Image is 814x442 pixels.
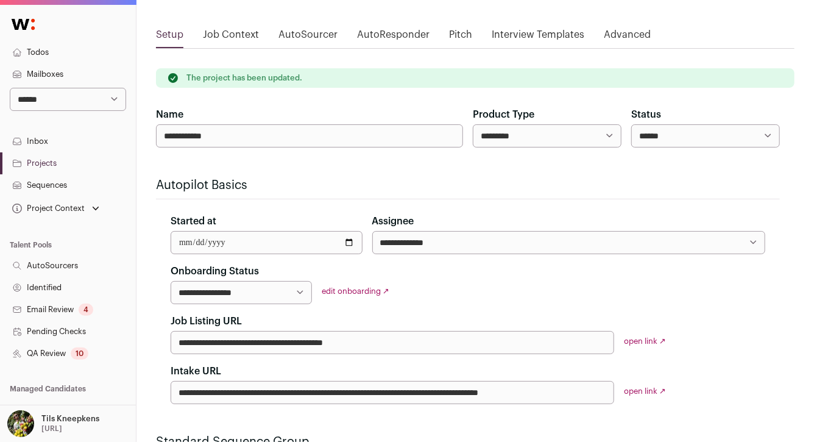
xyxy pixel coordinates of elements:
[357,27,430,47] a: AutoResponder
[156,107,183,122] label: Name
[10,204,85,213] div: Project Context
[171,314,242,329] label: Job Listing URL
[156,27,183,47] a: Setup
[631,107,661,122] label: Status
[492,27,584,47] a: Interview Templates
[171,264,259,279] label: Onboarding Status
[5,12,41,37] img: Wellfound
[473,107,534,122] label: Product Type
[41,424,62,433] p: [URL]
[322,287,389,295] a: edit onboarding ↗
[604,27,651,47] a: Advanced
[372,214,414,229] label: Assignee
[171,364,221,379] label: Intake URL
[71,348,88,360] div: 10
[5,410,102,437] button: Open dropdown
[203,27,259,47] a: Job Context
[278,27,338,47] a: AutoSourcer
[41,414,99,424] p: Tils Kneepkens
[79,304,93,316] div: 4
[186,73,302,83] p: The project has been updated.
[7,410,34,437] img: 6689865-medium_jpg
[156,177,780,194] h2: Autopilot Basics
[10,200,102,217] button: Open dropdown
[171,214,216,229] label: Started at
[624,337,666,345] a: open link ↗
[449,27,472,47] a: Pitch
[624,387,666,395] a: open link ↗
